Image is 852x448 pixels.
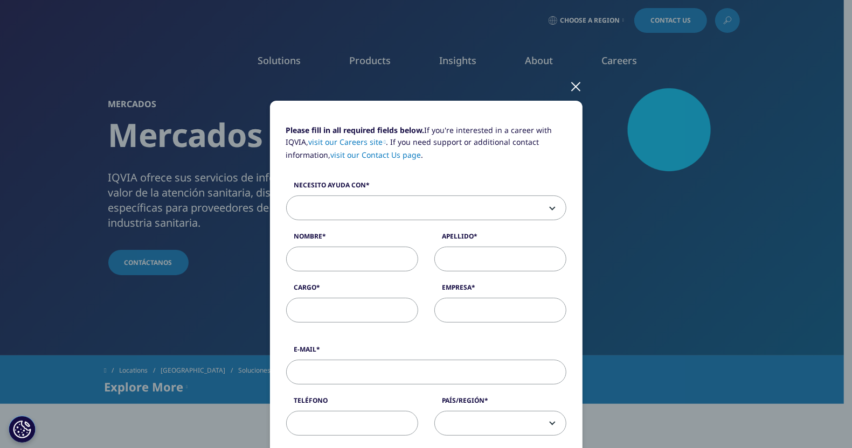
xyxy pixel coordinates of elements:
label: Nombre [286,232,418,247]
a: visit our Contact Us page [331,150,421,160]
label: Apellido [434,232,566,247]
label: Cargo [286,283,418,298]
label: Empresa [434,283,566,298]
strong: Please fill in all required fields below. [286,125,425,135]
label: Teléfono [286,396,418,411]
a: visit our Careers site [309,137,386,147]
label: País/Región [434,396,566,411]
label: Necesito ayuda con [286,180,566,195]
button: Configuración de cookies [9,416,36,443]
p: If you're interested in a career with IQVIA, . If you need support or additional contact informat... [286,124,566,169]
label: E-Mail [286,345,566,360]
